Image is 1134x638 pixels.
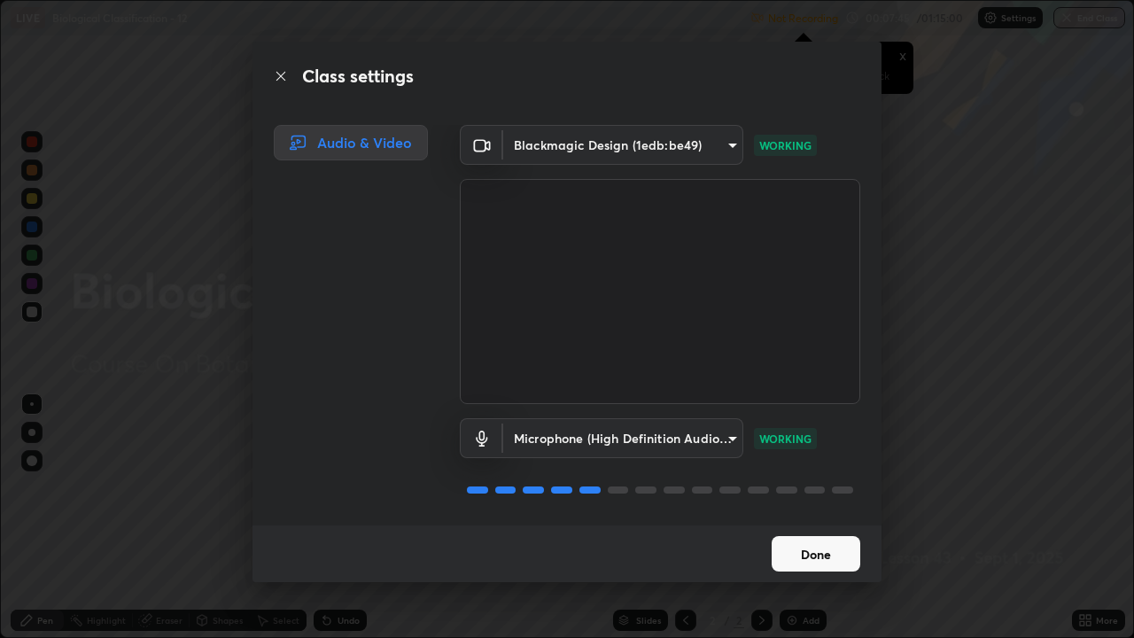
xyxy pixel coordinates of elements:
[759,137,812,153] p: WORKING
[759,431,812,447] p: WORKING
[503,418,743,458] div: Blackmagic Design (1edb:be49)
[274,125,428,160] div: Audio & Video
[302,63,414,89] h2: Class settings
[772,536,860,572] button: Done
[503,125,743,165] div: Blackmagic Design (1edb:be49)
